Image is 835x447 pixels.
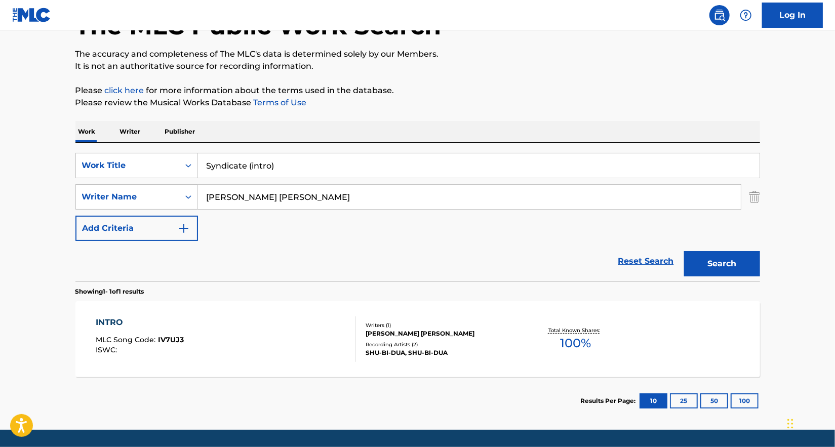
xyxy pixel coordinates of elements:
a: INTROMLC Song Code:IV7UJ3ISWC:Writers (1)[PERSON_NAME] [PERSON_NAME]Recording Artists (2)SHU-BI-D... [75,301,760,377]
div: Writer Name [82,191,173,203]
a: Terms of Use [252,98,307,107]
button: 10 [640,393,667,409]
p: Results Per Page: [581,396,639,405]
iframe: Chat Widget [784,398,835,447]
img: Delete Criterion [749,184,760,210]
p: Writer [117,121,144,142]
a: Reset Search [613,250,679,272]
p: The accuracy and completeness of The MLC's data is determined solely by our Members. [75,48,760,60]
div: Help [736,5,756,25]
p: Total Known Shares: [548,327,603,334]
p: It is not an authoritative source for recording information. [75,60,760,72]
div: Work Title [82,159,173,172]
img: search [713,9,726,21]
form: Search Form [75,153,760,281]
div: Recording Artists ( 2 ) [366,341,519,348]
button: 25 [670,393,698,409]
span: ISWC : [96,345,120,354]
a: click here [105,86,144,95]
img: MLC Logo [12,8,51,22]
div: SHU-BI-DUA, SHU-BI-DUA [366,348,519,357]
img: 9d2ae6d4665cec9f34b9.svg [178,222,190,234]
p: Please review the Musical Works Database [75,97,760,109]
p: Please for more information about the terms used in the database. [75,85,760,97]
a: Public Search [709,5,730,25]
span: IV7UJ3 [158,335,184,344]
div: INTRO [96,316,184,329]
img: help [740,9,752,21]
button: 50 [700,393,728,409]
button: Add Criteria [75,216,198,241]
span: MLC Song Code : [96,335,158,344]
button: Search [684,251,760,276]
p: Publisher [162,121,198,142]
a: Log In [762,3,823,28]
div: Drag [787,409,793,439]
div: [PERSON_NAME] [PERSON_NAME] [366,329,519,338]
div: Writers ( 1 ) [366,321,519,329]
button: 100 [731,393,759,409]
span: 100 % [560,334,591,352]
p: Showing 1 - 1 of 1 results [75,287,144,296]
p: Work [75,121,99,142]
